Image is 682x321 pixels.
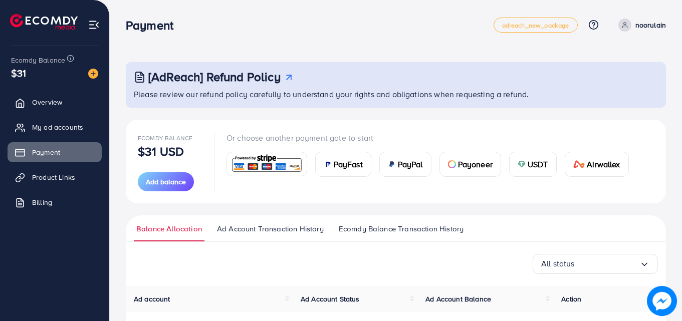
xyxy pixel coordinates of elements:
input: Search for option [575,256,639,271]
span: My ad accounts [32,122,83,132]
a: cardAirwallex [565,152,629,177]
a: card [226,152,307,176]
a: cardPayoneer [439,152,501,177]
span: Ecomdy Balance Transaction History [339,223,464,234]
h3: [AdReach] Refund Policy [148,70,281,84]
img: image [88,69,98,79]
span: Payment [32,147,60,157]
span: Add balance [146,177,186,187]
span: Ad Account Transaction History [217,223,324,234]
span: Ecomdy Balance [138,134,192,142]
span: Ad Account Balance [425,294,491,304]
a: My ad accounts [8,117,102,137]
a: Billing [8,192,102,212]
span: Overview [32,97,62,107]
p: Or choose another payment gate to start [226,132,637,144]
p: $31 USD [138,145,184,157]
span: PayFast [334,158,363,170]
span: Action [561,294,581,304]
button: Add balance [138,172,194,191]
span: adreach_new_package [502,22,569,29]
span: All status [541,256,575,271]
span: Balance Allocation [136,223,202,234]
span: Ecomdy Balance [11,55,65,65]
span: Billing [32,197,52,207]
span: USDT [528,158,548,170]
span: Airwallex [587,158,620,170]
a: Product Links [8,167,102,187]
img: card [518,160,526,168]
img: card [573,160,585,168]
img: menu [88,19,100,31]
span: Payoneer [458,158,493,170]
p: noorulain [635,19,666,31]
h3: Payment [126,18,181,33]
a: cardUSDT [509,152,557,177]
a: noorulain [614,19,666,32]
span: Ad account [134,294,170,304]
span: PayPal [398,158,423,170]
img: card [388,160,396,168]
a: Payment [8,142,102,162]
img: card [448,160,456,168]
img: image [647,286,677,316]
span: Product Links [32,172,75,182]
a: cardPayPal [379,152,431,177]
a: Overview [8,92,102,112]
div: Search for option [533,254,658,274]
a: cardPayFast [315,152,371,177]
span: $31 [11,66,26,80]
img: card [230,153,304,175]
span: Ad Account Status [301,294,360,304]
img: card [324,160,332,168]
a: adreach_new_package [494,18,578,33]
p: Please review our refund policy carefully to understand your rights and obligations when requesti... [134,88,660,100]
img: logo [10,14,78,30]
